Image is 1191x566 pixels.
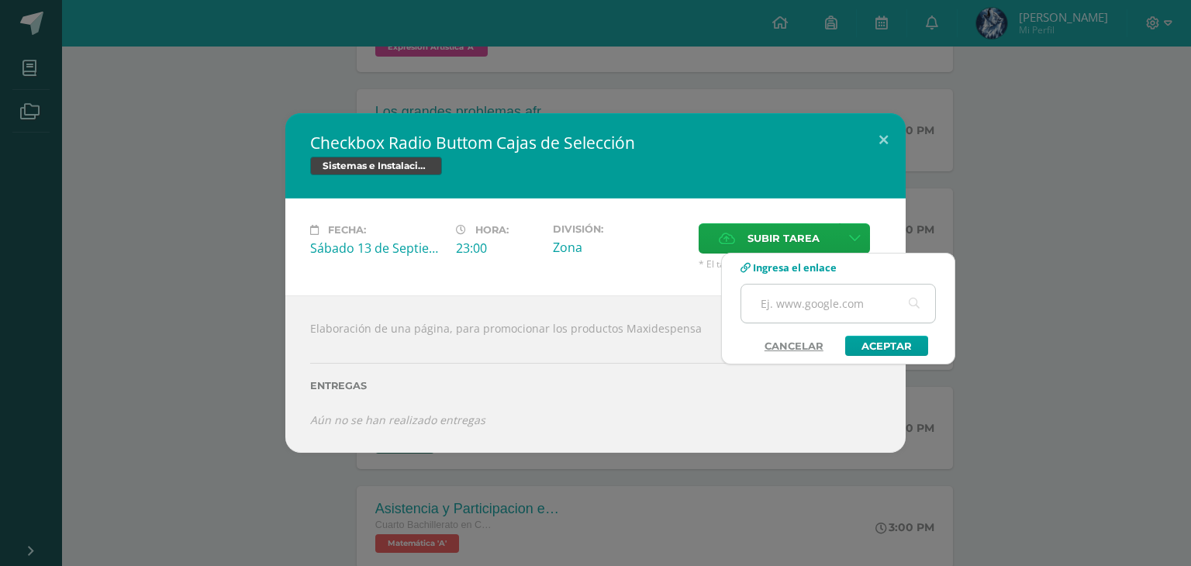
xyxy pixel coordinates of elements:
[747,224,820,253] span: Subir tarea
[699,257,881,271] span: * El tamaño máximo permitido es 50 MB
[310,240,444,257] div: Sábado 13 de Septiembre
[310,132,881,154] h2: Checkbox Radio Buttom Cajas de Selección
[861,113,906,166] button: Close (Esc)
[310,157,442,175] span: Sistemas e Instalación de Software
[749,336,839,356] a: Cancelar
[475,224,509,236] span: Hora:
[553,223,686,235] label: División:
[741,285,935,323] input: Ej. www.google.com
[328,224,366,236] span: Fecha:
[456,240,540,257] div: 23:00
[310,380,881,392] label: Entregas
[310,412,485,427] i: Aún no se han realizado entregas
[285,295,906,452] div: Elaboración de una página, para promocionar los productos Maxidespensa
[753,261,837,274] span: Ingresa el enlace
[845,336,928,356] a: Aceptar
[553,239,686,256] div: Zona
